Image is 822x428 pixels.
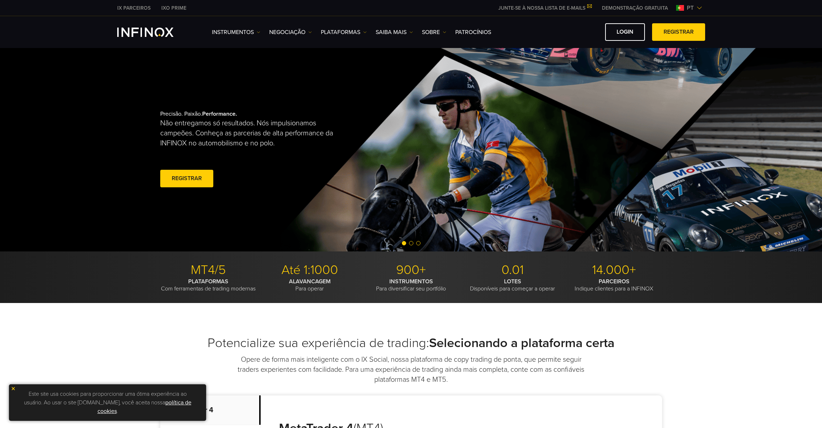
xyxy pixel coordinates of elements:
[160,335,662,351] h2: Potencialize sua experiência de trading:
[156,4,192,12] a: INFINOX
[429,335,614,351] strong: Selecionando a plataforma certa
[605,23,645,41] a: Login
[160,395,261,425] p: Metatrader 4
[212,28,260,37] a: Instrumentos
[160,118,341,148] p: Não entregamos só resultados. Nós impulsionamos campeões. Conheça as parcerias de alta performanc...
[566,278,662,292] p: Indique clientes para a INFINOX
[160,262,256,278] p: MT4/5
[465,278,561,292] p: Disponíveis para começar a operar
[684,4,697,12] span: pt
[321,28,367,37] a: PLATAFORMAS
[363,278,459,292] p: Para diversificar seu portfólio
[160,170,213,187] a: Registrar
[422,28,446,37] a: SOBRE
[117,28,190,37] a: INFINOX Logo
[597,4,673,12] a: INFINOX MENU
[237,355,585,385] p: Opere de forma mais inteligente com o IX Social, nossa plataforma de copy trading de ponta, que p...
[13,388,203,417] p: Este site usa cookies para proporcionar uma ótima experiência ao usuário. Ao usar o site [DOMAIN_...
[376,28,413,37] a: Saiba mais
[262,278,358,292] p: Para operar
[465,262,561,278] p: 0.01
[504,278,521,285] strong: LOTES
[599,278,629,285] strong: PARCEIROS
[188,278,228,285] strong: PLATAFORMAS
[652,23,705,41] a: Registrar
[112,4,156,12] a: INFINOX
[11,386,16,391] img: yellow close icon
[402,241,406,245] span: Go to slide 1
[409,241,413,245] span: Go to slide 2
[202,110,237,117] strong: Performance.
[455,28,491,37] a: Patrocínios
[269,28,312,37] a: NEGOCIAÇÃO
[289,278,331,285] strong: ALAVANCAGEM
[363,262,459,278] p: 900+
[389,278,433,285] strong: INSTRUMENTOS
[262,262,358,278] p: Até 1:1000
[160,278,256,292] p: Com ferramentas de trading modernas
[493,5,597,11] a: JUNTE-SE À NOSSA LISTA DE E-MAILS
[160,99,386,201] div: Precisão. Paixão.
[416,241,420,245] span: Go to slide 3
[566,262,662,278] p: 14.000+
